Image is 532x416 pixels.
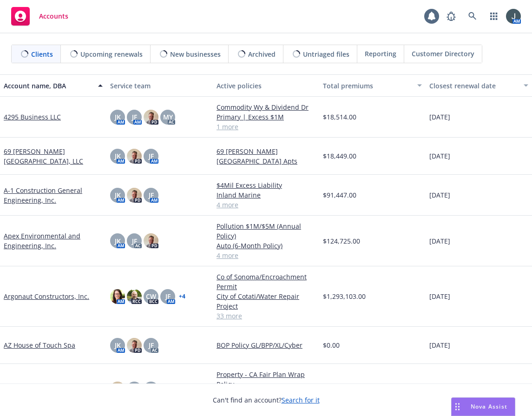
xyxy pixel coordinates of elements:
img: photo [127,149,142,164]
span: JF [149,340,154,350]
span: [DATE] [429,151,450,161]
span: Clients [31,49,53,59]
span: Archived [248,49,276,59]
span: CW [146,291,156,301]
span: $18,514.00 [323,112,356,122]
a: BOP Policy GL/BPP/XL/Cyber [217,340,315,350]
span: JK [115,236,121,246]
a: Pollution $1M/$5M (Annual Policy) [217,221,315,241]
a: City of Cotati/Water Repair Project [217,291,315,311]
span: JF [132,236,137,246]
span: $0.00 [323,340,340,350]
span: [DATE] [429,112,450,122]
a: Primary | Excess $1M [217,112,315,122]
button: Closest renewal date [426,74,532,97]
button: Nova Assist [451,397,515,416]
a: + 4 [179,294,185,299]
span: [DATE] [429,236,450,246]
span: $1,293,103.00 [323,291,366,301]
a: 69 [PERSON_NAME][GEOGRAPHIC_DATA], LLC [4,146,103,166]
a: Commodity Wy & Dividend Dr [217,102,315,112]
div: Closest renewal date [429,81,518,91]
span: Can't find an account? [213,395,320,405]
img: photo [506,9,521,24]
span: $124,725.00 [323,236,360,246]
a: 1 more [217,122,315,132]
span: Untriaged files [303,49,349,59]
div: Active policies [217,81,315,91]
button: Total premiums [319,74,426,97]
span: JF [149,151,154,161]
span: MY [163,112,173,122]
a: Search for it [282,396,320,404]
span: [DATE] [429,190,450,200]
img: photo [144,110,158,125]
img: photo [144,233,158,248]
div: Drag to move [452,398,463,416]
a: $4Mil Excess Liability [217,180,315,190]
div: Account name, DBA [4,81,92,91]
a: Apex Environmental and Engineering, Inc. [4,231,103,251]
span: New businesses [170,49,221,59]
a: Inland Marine [217,190,315,200]
div: Service team [110,81,209,91]
a: 4 more [217,251,315,260]
span: Nova Assist [471,403,507,410]
span: [DATE] [429,291,450,301]
a: Co of Sonoma/Encroachment Permit [217,272,315,291]
span: JK [115,112,121,122]
a: AZ House of Touch Spa [4,340,75,350]
button: Service team [106,74,213,97]
a: Search [463,7,482,26]
span: Customer Directory [412,49,474,59]
a: Auto (6-Month Policy) [217,241,315,251]
span: Accounts [39,13,68,20]
img: photo [110,289,125,304]
a: 4295 Business LLC [4,112,61,122]
img: photo [127,338,142,353]
a: Accounts [7,3,72,29]
a: Report a Bug [442,7,460,26]
span: $18,449.00 [323,151,356,161]
img: photo [110,382,125,396]
a: Property - CA Fair Plan Wrap Policy [217,370,315,389]
a: 33 more [217,311,315,321]
a: 69 [PERSON_NAME][GEOGRAPHIC_DATA] Apts [217,146,315,166]
span: [DATE] [429,340,450,350]
img: photo [127,289,142,304]
span: JF [165,291,171,301]
span: JK [115,151,121,161]
span: JF [149,190,154,200]
span: JK [115,340,121,350]
div: Total premiums [323,81,412,91]
span: JK [115,190,121,200]
a: A-1 Construction General Engineering, Inc. [4,185,103,205]
img: photo [127,188,142,203]
a: 4 more [217,200,315,210]
span: Reporting [365,49,396,59]
span: JF [132,112,137,122]
span: $91,447.00 [323,190,356,200]
button: Active policies [213,74,319,97]
a: Argonaut Constructors, Inc. [4,291,89,301]
span: Upcoming renewals [80,49,143,59]
a: Switch app [485,7,503,26]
